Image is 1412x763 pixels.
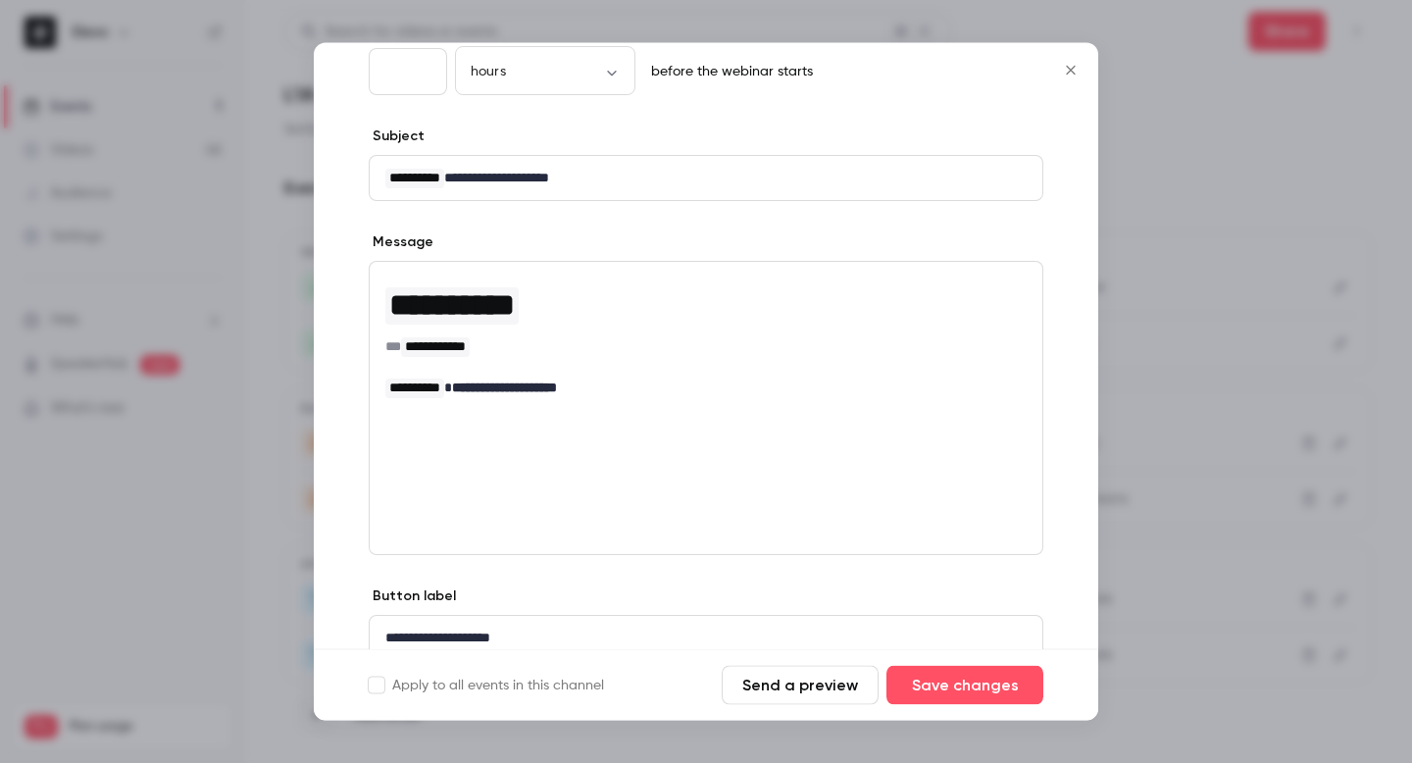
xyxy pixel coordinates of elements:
div: editor [370,263,1042,452]
button: Save changes [886,666,1043,705]
label: Subject [369,127,425,147]
label: Button label [369,587,456,607]
label: Apply to all events in this channel [369,676,604,695]
button: Send a preview [722,666,879,705]
div: hours [455,62,635,81]
div: editor [370,617,1042,661]
p: before the webinar starts [643,63,813,82]
label: Message [369,233,433,253]
button: Close [1051,51,1090,90]
div: editor [370,157,1042,201]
